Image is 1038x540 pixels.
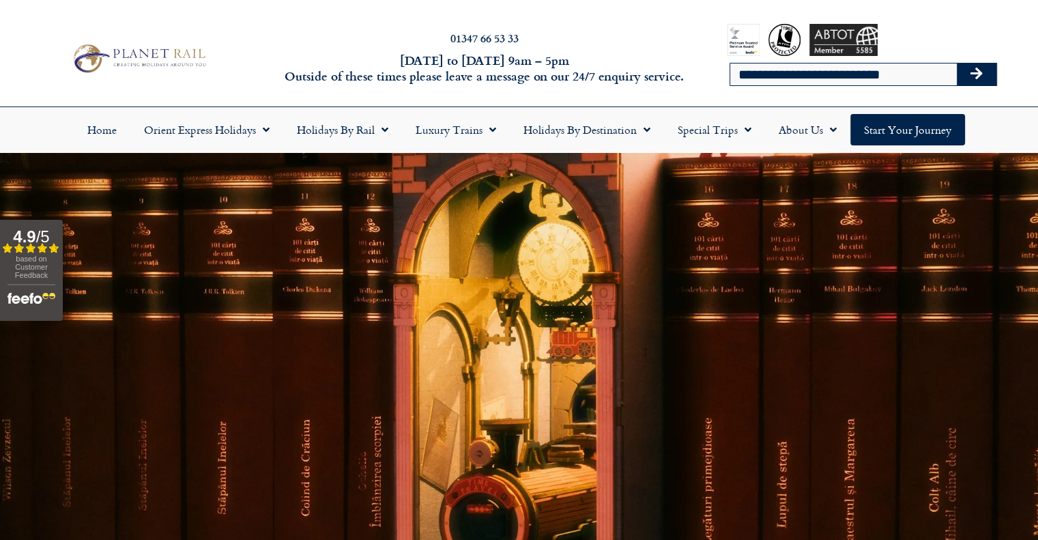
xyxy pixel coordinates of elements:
[765,114,850,145] a: About Us
[450,30,519,46] a: 01347 66 53 33
[280,53,689,85] h6: [DATE] to [DATE] 9am – 5pm Outside of these times please leave a message on our 24/7 enquiry serv...
[664,114,765,145] a: Special Trips
[74,114,130,145] a: Home
[283,114,402,145] a: Holidays by Rail
[130,114,283,145] a: Orient Express Holidays
[7,114,1031,145] nav: Menu
[850,114,965,145] a: Start your Journey
[510,114,664,145] a: Holidays by Destination
[402,114,510,145] a: Luxury Trains
[957,63,996,85] button: Search
[68,41,210,76] img: Planet Rail Train Holidays Logo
